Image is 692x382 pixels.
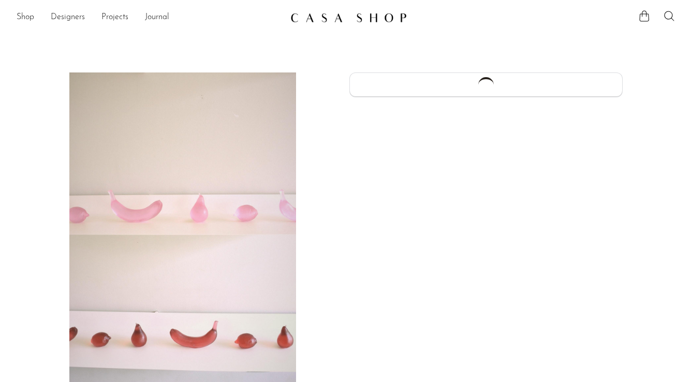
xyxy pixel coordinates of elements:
[145,11,169,24] a: Journal
[51,11,85,24] a: Designers
[17,9,282,26] nav: Desktop navigation
[101,11,128,24] a: Projects
[17,11,34,24] a: Shop
[17,9,282,26] ul: NEW HEADER MENU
